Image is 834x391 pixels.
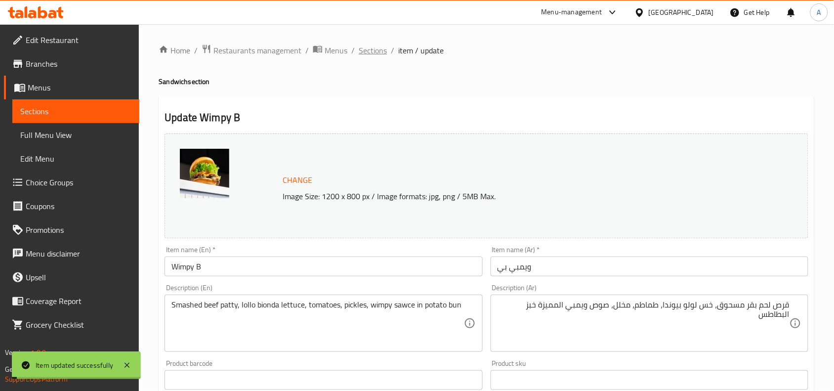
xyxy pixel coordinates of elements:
[26,248,131,260] span: Menu disclaimer
[26,176,131,188] span: Choice Groups
[165,110,808,125] h2: Update Wimpy B
[491,257,808,276] input: Enter name Ar
[159,77,814,87] h4: Sandwich section
[202,44,301,57] a: Restaurants management
[165,257,482,276] input: Enter name En
[4,218,139,242] a: Promotions
[26,295,131,307] span: Coverage Report
[26,200,131,212] span: Coupons
[26,319,131,331] span: Grocery Checklist
[649,7,714,18] div: [GEOGRAPHIC_DATA]
[28,82,131,93] span: Menus
[20,105,131,117] span: Sections
[498,300,790,347] textarea: قرص لحم بقر مسحوق، خس لولو بيوندا، طماطم، مخلل، صوص ويمبي المميزة خبز البطاطس
[171,300,463,347] textarea: Smashed beef patty, lollo bionda lettuce, tomatoes, pickles, wimpy sawce in potato bun
[359,44,387,56] a: Sections
[325,44,347,56] span: Menus
[4,52,139,76] a: Branches
[491,370,808,390] input: Please enter product sku
[159,44,814,57] nav: breadcrumb
[4,265,139,289] a: Upsell
[817,7,821,18] span: A
[12,99,139,123] a: Sections
[194,44,198,56] li: /
[391,44,394,56] li: /
[31,346,46,359] span: 1.0.0
[26,224,131,236] span: Promotions
[5,346,29,359] span: Version:
[26,271,131,283] span: Upsell
[4,289,139,313] a: Coverage Report
[5,373,68,386] a: Support.OpsPlatform
[4,76,139,99] a: Menus
[4,242,139,265] a: Menu disclaimer
[12,123,139,147] a: Full Menu View
[20,129,131,141] span: Full Menu View
[4,194,139,218] a: Coupons
[351,44,355,56] li: /
[36,360,113,371] div: Item updated successfully
[180,149,229,198] img: Wimpy_B638387051584669117.jpg
[279,170,316,190] button: Change
[26,34,131,46] span: Edit Restaurant
[4,28,139,52] a: Edit Restaurant
[12,147,139,171] a: Edit Menu
[279,190,738,202] p: Image Size: 1200 x 800 px / Image formats: jpg, png / 5MB Max.
[20,153,131,165] span: Edit Menu
[283,173,312,187] span: Change
[398,44,444,56] span: item / update
[165,370,482,390] input: Please enter product barcode
[5,363,50,376] span: Get support on:
[4,313,139,337] a: Grocery Checklist
[213,44,301,56] span: Restaurants management
[4,171,139,194] a: Choice Groups
[159,44,190,56] a: Home
[305,44,309,56] li: /
[26,58,131,70] span: Branches
[542,6,602,18] div: Menu-management
[313,44,347,57] a: Menus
